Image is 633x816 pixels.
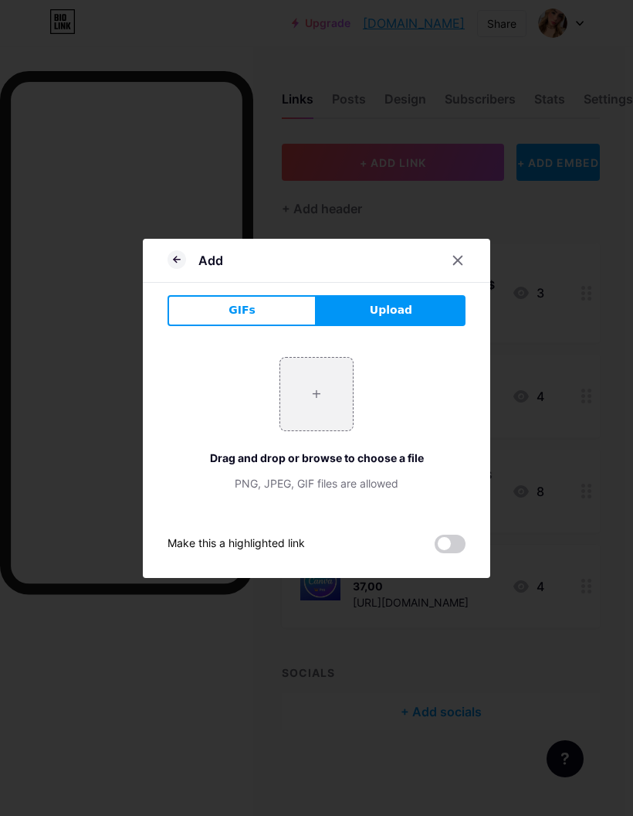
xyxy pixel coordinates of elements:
[370,302,412,318] span: Upload
[168,450,465,466] div: Drag and drop or browse to choose a file
[228,302,256,318] span: GIFs
[168,295,316,326] button: GIFs
[168,475,465,491] div: PNG, JPEG, GIF files are allowed
[198,251,223,270] div: Add
[316,295,465,326] button: Upload
[168,535,305,553] div: Make this a highlighted link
